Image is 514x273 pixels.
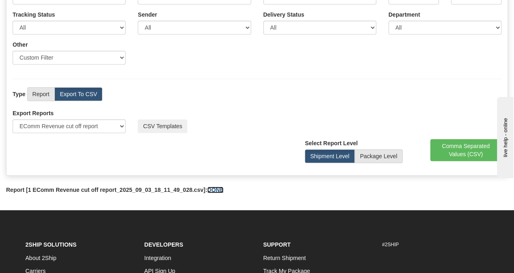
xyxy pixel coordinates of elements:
[6,7,75,13] div: live help - online
[388,11,420,19] label: Department
[138,11,157,19] label: Sender
[138,119,187,133] button: CSV Templates
[26,241,77,248] strong: 2Ship Solutions
[263,255,306,261] a: Return Shipment
[13,41,28,49] label: Other
[6,186,223,194] label: Report [1 EComm Revenue cut off report_2025_09_03_18_11_49_028.csv]:
[382,242,489,247] h6: #2SHIP
[305,149,355,163] label: Shipment Level
[207,187,223,193] a: DONE
[13,109,54,117] label: Export Reports
[13,90,26,98] label: Type
[13,11,55,19] label: Tracking Status
[263,241,291,248] strong: Support
[26,255,56,261] a: About 2Ship
[263,11,304,19] label: Please ensure data set in report has been RECENTLY tracked from your Shipment History
[144,255,171,261] a: Integration
[355,149,403,163] label: Package Level
[144,241,183,248] strong: Developers
[430,139,502,161] button: Comma Separated Values (CSV)
[27,87,55,101] label: Report
[54,87,102,101] label: Export To CSV
[495,95,513,178] iframe: chat widget
[263,21,376,34] select: Please ensure data set in report has been RECENTLY tracked from your Shipment History
[305,139,358,147] label: Select Report Level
